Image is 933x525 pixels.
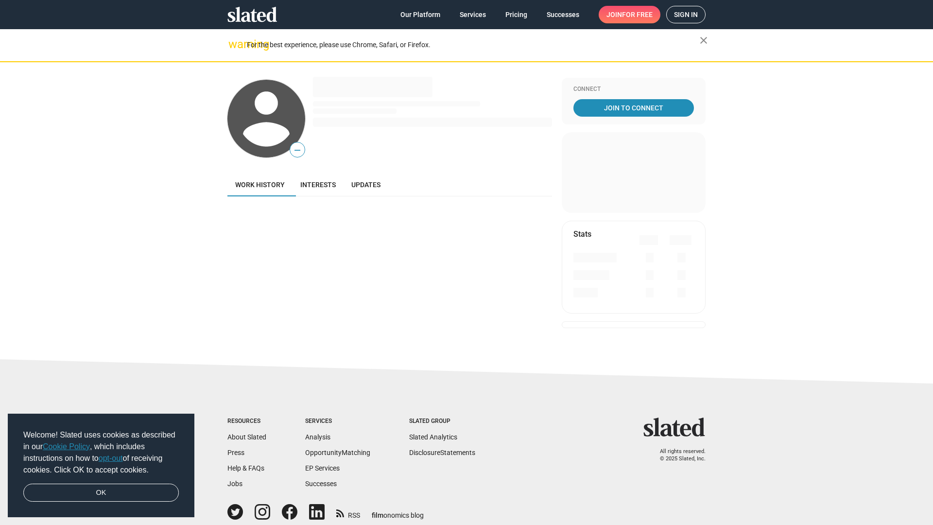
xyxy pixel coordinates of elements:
[227,480,242,488] a: Jobs
[227,418,266,425] div: Resources
[300,181,336,189] span: Interests
[575,99,692,117] span: Join To Connect
[336,505,360,520] a: RSS
[409,418,475,425] div: Slated Group
[305,480,337,488] a: Successes
[622,6,653,23] span: for free
[235,181,285,189] span: Work history
[599,6,660,23] a: Joinfor free
[43,442,90,451] a: Cookie Policy
[539,6,587,23] a: Successes
[305,433,330,441] a: Analysis
[460,6,486,23] span: Services
[23,429,179,476] span: Welcome! Slated uses cookies as described in our , which includes instructions on how to of recei...
[606,6,653,23] span: Join
[409,433,457,441] a: Slated Analytics
[227,433,266,441] a: About Slated
[99,454,123,462] a: opt-out
[23,484,179,502] a: dismiss cookie message
[228,38,240,50] mat-icon: warning
[227,173,293,196] a: Work history
[674,6,698,23] span: Sign in
[8,414,194,518] div: cookieconsent
[650,448,706,462] p: All rights reserved. © 2025 Slated, Inc.
[573,86,694,93] div: Connect
[498,6,535,23] a: Pricing
[293,173,344,196] a: Interests
[666,6,706,23] a: Sign in
[227,464,264,472] a: Help & FAQs
[305,464,340,472] a: EP Services
[573,229,591,239] mat-card-title: Stats
[351,181,380,189] span: Updates
[698,35,709,46] mat-icon: close
[400,6,440,23] span: Our Platform
[505,6,527,23] span: Pricing
[290,144,305,157] span: —
[247,38,700,52] div: For the best experience, please use Chrome, Safari, or Firefox.
[227,449,244,456] a: Press
[547,6,579,23] span: Successes
[409,449,475,456] a: DisclosureStatements
[372,511,383,519] span: film
[452,6,494,23] a: Services
[305,418,370,425] div: Services
[305,449,370,456] a: OpportunityMatching
[573,99,694,117] a: Join To Connect
[372,503,424,520] a: filmonomics blog
[393,6,448,23] a: Our Platform
[344,173,388,196] a: Updates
